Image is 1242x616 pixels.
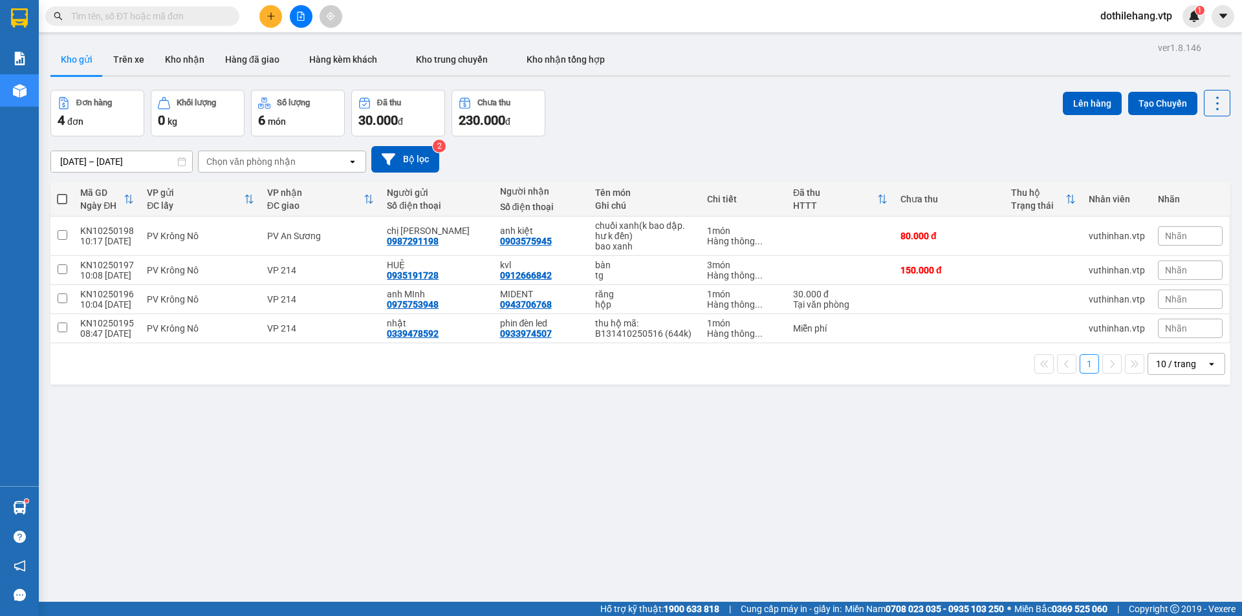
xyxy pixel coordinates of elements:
th: Toggle SortBy [261,182,380,217]
span: | [1117,602,1119,616]
div: 0987291198 [387,236,439,246]
div: KN10250196 [80,289,134,299]
span: copyright [1170,604,1179,613]
div: Chưa thu [900,194,998,204]
span: đ [505,116,510,127]
strong: 1900 633 818 [664,604,719,614]
button: Số lượng6món [251,90,345,136]
div: 0975753948 [387,299,439,310]
img: warehouse-icon [13,84,27,98]
div: Đã thu [793,187,877,198]
span: dothilehang.vtp [1090,8,1182,24]
svg: open [1206,359,1217,369]
div: PV Krông Nô [147,294,254,304]
img: logo-vxr [11,8,28,28]
div: 0912666842 [500,270,552,281]
div: Số điện thoại [500,202,582,212]
div: ĐC giao [267,200,364,211]
span: đ [398,116,403,127]
div: thu hộ mã: B131410250516 (644k) [595,318,694,339]
button: aim [320,5,342,28]
span: Miền Nam [845,602,1004,616]
div: Tên món [595,187,694,198]
th: Toggle SortBy [140,182,260,217]
div: Thu hộ [1011,187,1065,198]
div: 30.000 đ [793,289,888,299]
sup: 1 [1195,6,1204,15]
span: Miền Bắc [1014,602,1107,616]
div: Số lượng [277,98,310,107]
div: 08:47 [DATE] [80,328,134,339]
div: 10 / trang [1156,357,1196,370]
th: Toggle SortBy [74,182,140,217]
div: vuthinhan.vtp [1089,294,1145,304]
div: Hàng thông thường [707,299,780,310]
div: Đã thu [377,98,401,107]
sup: 2 [433,140,446,153]
button: Lên hàng [1063,92,1122,115]
div: Chi tiết [707,194,780,204]
span: aim [326,12,335,21]
button: Kho gửi [50,44,103,75]
div: Ghi chú [595,200,694,211]
span: 0 [158,112,165,128]
span: notification [14,560,26,572]
div: Trạng thái [1011,200,1065,211]
span: Hàng kèm khách [309,54,377,65]
input: Tìm tên, số ĐT hoặc mã đơn [71,9,224,23]
img: warehouse-icon [13,501,27,515]
span: 230.000 [459,112,505,128]
div: Hàng thông thường [707,236,780,246]
div: Hàng thông thường [707,328,780,339]
div: VP 214 [267,323,374,334]
div: 0933974507 [500,328,552,339]
div: phin đèn led [500,318,582,328]
button: caret-down [1212,5,1234,28]
span: Cung cấp máy in - giấy in: [741,602,842,616]
div: ver 1.8.146 [1158,41,1201,55]
div: Chưa thu [477,98,510,107]
span: message [14,589,26,601]
strong: 0708 023 035 - 0935 103 250 [886,604,1004,614]
span: Kho nhận tổng hợp [527,54,605,65]
div: Số điện thoại [387,200,486,211]
div: KN10250197 [80,260,134,270]
div: anh kiệt [500,226,582,236]
div: 0903575945 [500,236,552,246]
strong: 0369 525 060 [1052,604,1107,614]
div: Tại văn phòng [793,299,888,310]
div: 1 món [707,318,780,328]
span: Nhãn [1165,231,1187,241]
div: răng [595,289,694,299]
button: Đơn hàng4đơn [50,90,144,136]
div: KN10250195 [80,318,134,328]
span: Hỗ trợ kỹ thuật: [600,602,719,616]
div: 80.000 đ [900,231,998,241]
div: Người gửi [387,187,486,198]
span: món [268,116,286,127]
div: HTTT [793,200,877,211]
div: Đơn hàng [76,98,112,107]
input: Select a date range. [51,151,192,172]
span: 1 [1197,6,1202,15]
span: ⚪️ [1007,606,1011,611]
div: tg [595,270,694,281]
div: bàn [595,260,694,270]
div: Mã GD [80,187,124,198]
button: plus [259,5,282,28]
div: VP gửi [147,187,243,198]
span: | [729,602,731,616]
span: search [54,12,63,21]
div: Ngày ĐH [80,200,124,211]
th: Toggle SortBy [787,182,894,217]
span: question-circle [14,531,26,543]
div: chuối xanh(k bao dập. hư k đền) [595,220,694,241]
span: plus [267,12,276,21]
div: 1 món [707,226,780,236]
span: đơn [67,116,83,127]
span: ... [755,299,763,310]
sup: 1 [25,499,28,503]
div: PV Krông Nô [147,323,254,334]
span: 6 [258,112,265,128]
svg: open [347,156,358,167]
